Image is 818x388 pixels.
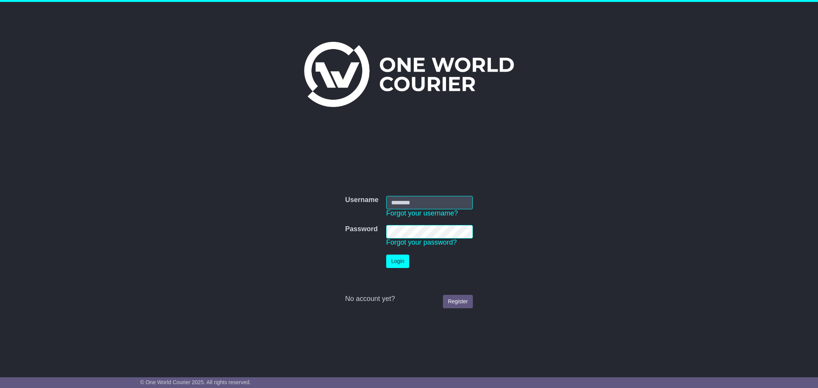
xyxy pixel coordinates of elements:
[386,238,457,246] a: Forgot your password?
[140,379,251,385] span: © One World Courier 2025. All rights reserved.
[386,255,409,268] button: Login
[443,295,473,308] a: Register
[386,209,458,217] a: Forgot your username?
[345,295,473,303] div: No account yet?
[345,225,378,233] label: Password
[304,42,514,107] img: One World
[345,196,379,204] label: Username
